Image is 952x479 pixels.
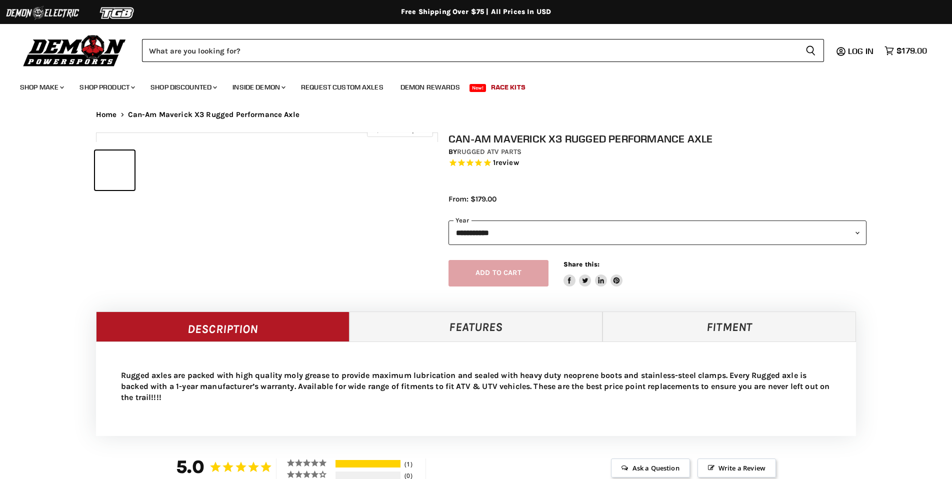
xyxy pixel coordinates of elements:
img: TGB Logo 2 [80,3,155,22]
div: 5-Star Ratings [335,460,400,467]
span: 1 reviews [493,158,519,167]
span: Log in [848,46,873,56]
img: Demon Powersports [20,32,129,68]
span: Share this: [563,260,599,268]
form: Product [142,39,824,62]
span: Rated 5.0 out of 5 stars 1 reviews [448,158,866,168]
a: Home [96,110,117,119]
span: Can-Am Maverick X3 Rugged Performance Axle [128,110,299,119]
aside: Share this: [563,260,623,286]
div: Free Shipping Over $75 | All Prices In USD [76,7,876,16]
strong: 5.0 [176,456,204,477]
div: 1 [402,460,423,468]
h1: Can-Am Maverick X3 Rugged Performance Axle [448,132,866,145]
a: Inside Demon [225,77,291,97]
span: Ask a Question [611,458,689,477]
img: Demon Electric Logo 2 [5,3,80,22]
select: year [448,220,866,245]
a: $179.00 [879,43,932,58]
div: 100% [335,460,400,467]
nav: Breadcrumbs [76,110,876,119]
span: review [495,158,519,167]
input: Search [142,39,797,62]
a: Shop Make [12,77,70,97]
span: New! [469,84,486,92]
span: $179.00 [896,46,927,55]
a: Rugged ATV Parts [457,147,521,156]
a: Log in [843,46,879,55]
ul: Main menu [12,73,924,97]
div: 5 ★ [286,458,334,467]
button: IMAGE thumbnail [95,150,134,190]
button: Search [797,39,824,62]
a: Shop Product [72,77,141,97]
a: Race Kits [483,77,533,97]
a: Fitment [602,311,856,341]
a: Features [349,311,603,341]
a: Shop Discounted [143,77,223,97]
a: Description [96,311,349,341]
div: by [448,146,866,157]
a: Request Custom Axles [293,77,391,97]
p: Rugged axles are packed with high quality moly grease to provide maximum lubrication and sealed w... [121,370,831,403]
a: Demon Rewards [393,77,467,97]
span: Write a Review [697,458,776,477]
span: Click to expand [372,126,427,133]
span: From: $179.00 [448,194,496,203]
